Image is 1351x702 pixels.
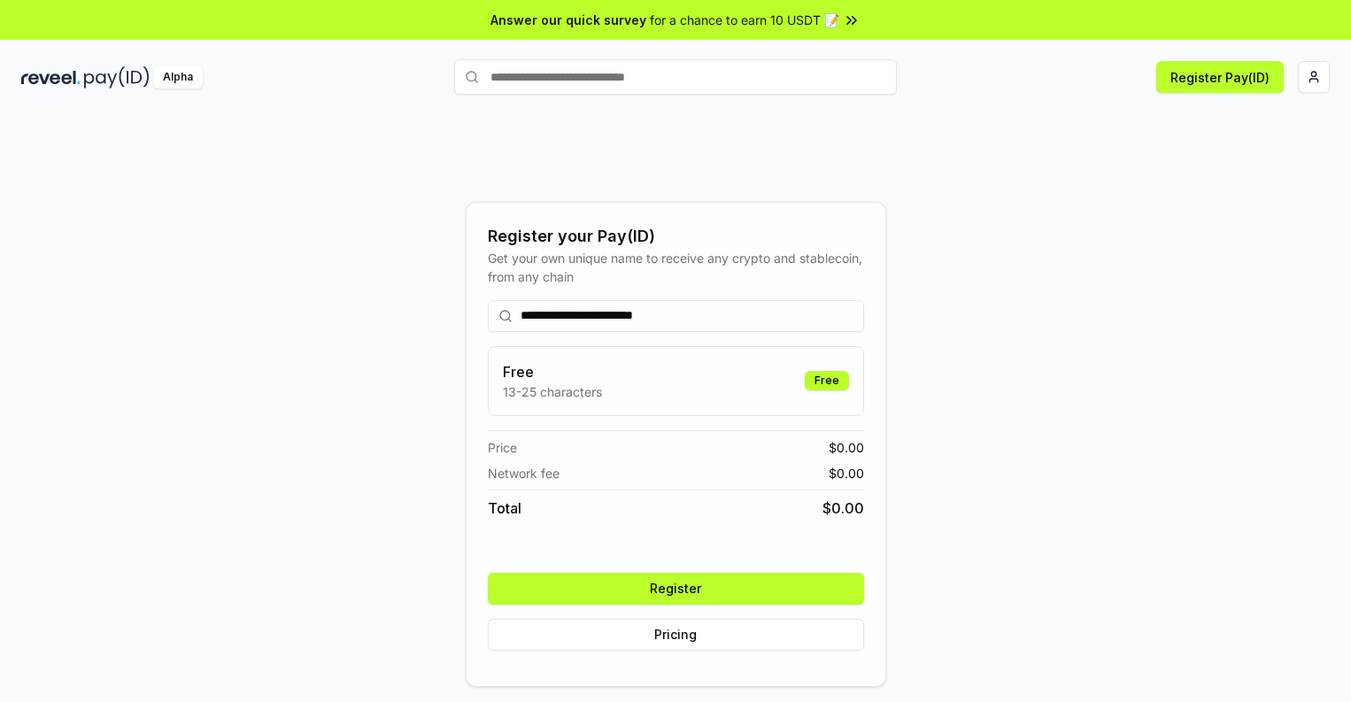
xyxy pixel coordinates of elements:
[488,619,864,651] button: Pricing
[829,438,864,457] span: $ 0.00
[153,66,203,89] div: Alpha
[488,464,560,482] span: Network fee
[488,573,864,605] button: Register
[490,11,646,29] span: Answer our quick survey
[805,371,849,390] div: Free
[822,498,864,519] span: $ 0.00
[488,498,521,519] span: Total
[488,249,864,286] div: Get your own unique name to receive any crypto and stablecoin, from any chain
[503,382,602,401] p: 13-25 characters
[1156,61,1284,93] button: Register Pay(ID)
[503,361,602,382] h3: Free
[21,66,81,89] img: reveel_dark
[488,224,864,249] div: Register your Pay(ID)
[829,464,864,482] span: $ 0.00
[488,438,517,457] span: Price
[84,66,150,89] img: pay_id
[650,11,839,29] span: for a chance to earn 10 USDT 📝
